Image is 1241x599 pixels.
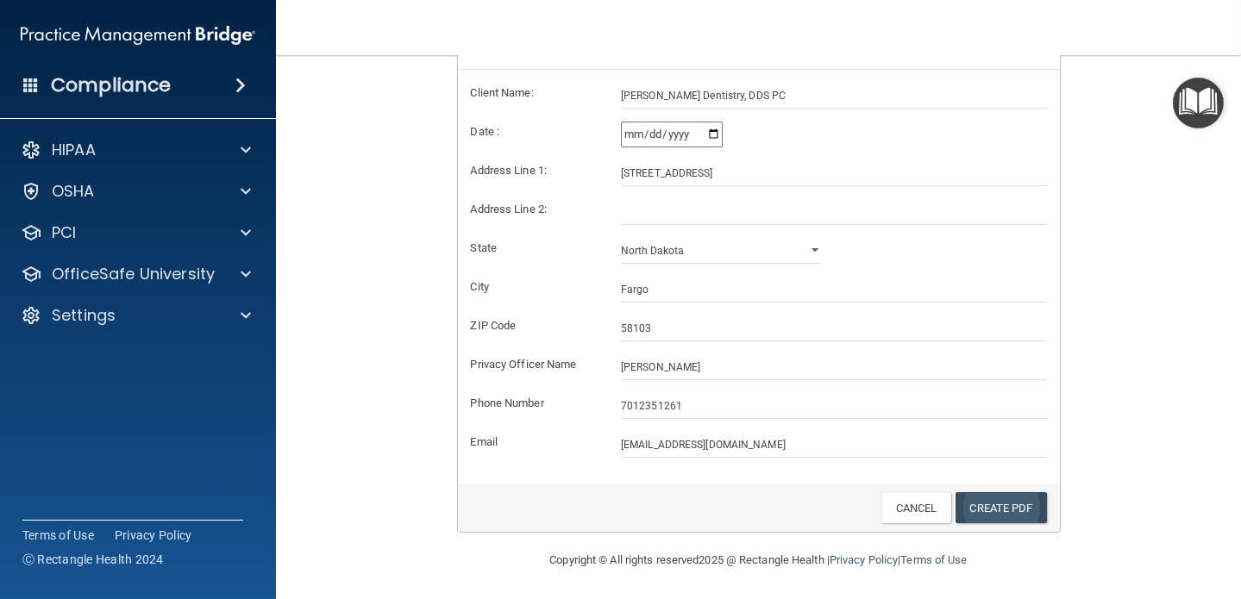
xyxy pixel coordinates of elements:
[621,315,1047,341] input: _____
[21,181,251,202] a: OSHA
[458,122,609,142] label: Date :
[1173,78,1224,128] button: Open Resource Center
[21,305,251,326] a: Settings
[458,199,609,220] label: Address Line 2:
[458,83,609,103] label: Client Name:
[52,264,215,284] p: OfficeSafe University
[22,551,164,568] span: Ⓒ Rectangle Health 2024
[458,277,609,297] label: City
[52,222,76,243] p: PCI
[21,264,251,284] a: OfficeSafe University
[458,315,609,336] label: ZIP Code
[444,533,1074,588] div: Copyright © All rights reserved 2025 @ Rectangle Health | |
[458,354,609,375] label: Privacy Officer Name
[881,492,951,524] a: Cancel
[458,432,609,452] label: Email
[458,238,609,259] label: State
[21,140,251,160] a: HIPAA
[458,160,609,181] label: Address Line 1:
[52,305,116,326] p: Settings
[21,18,255,53] img: PMB logo
[830,553,898,566] a: Privacy Policy
[900,553,967,566] a: Terms of Use
[22,527,94,544] a: Terms of Use
[956,492,1047,524] a: Create PDF
[52,181,95,202] p: OSHA
[458,393,609,414] label: Phone Number
[115,527,192,544] a: Privacy Policy
[52,140,96,160] p: HIPAA
[21,222,251,243] a: PCI
[51,73,171,97] h4: Compliance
